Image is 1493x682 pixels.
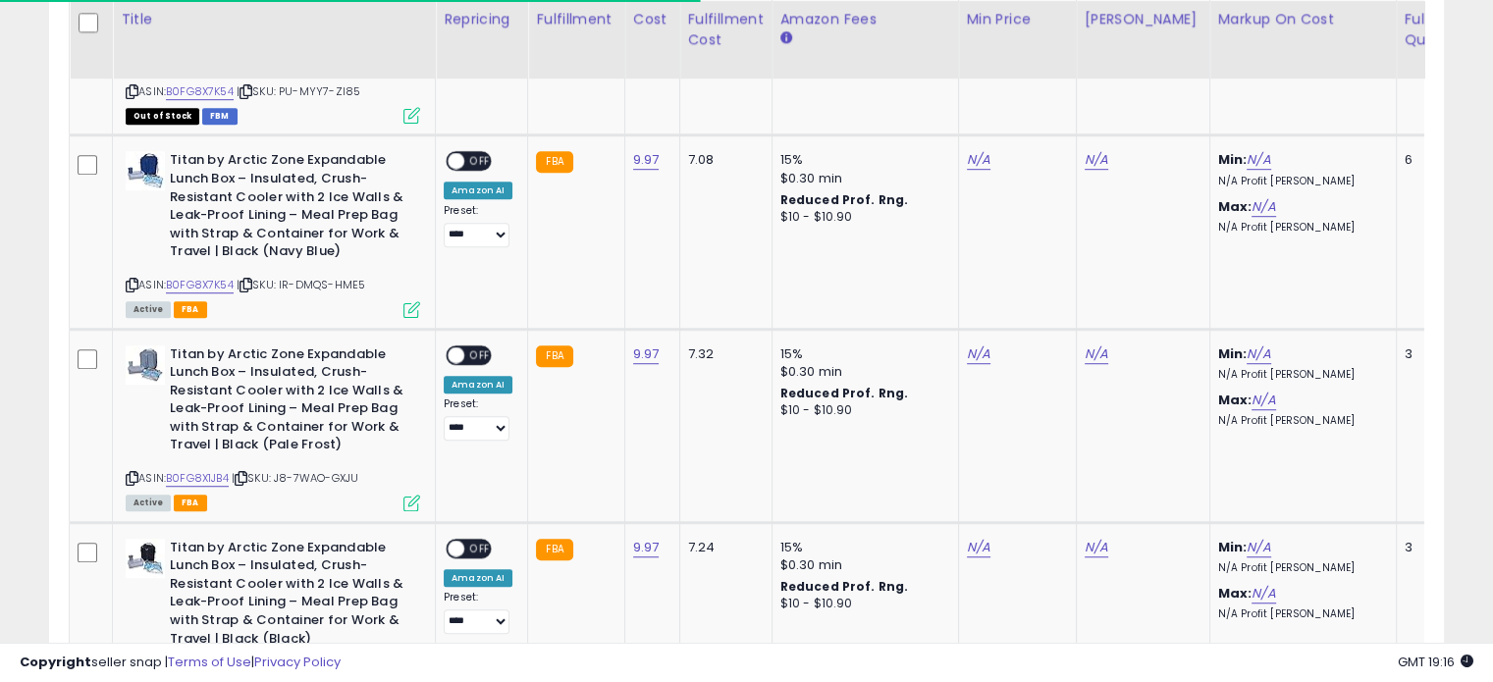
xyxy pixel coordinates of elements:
[126,539,165,578] img: 41c3tQPR-NL._SL40_.jpg
[967,9,1068,29] div: Min Price
[536,539,572,560] small: FBA
[780,209,943,226] div: $10 - $10.90
[780,29,792,47] small: Amazon Fees.
[444,182,512,199] div: Amazon AI
[1218,607,1381,621] p: N/A Profit [PERSON_NAME]
[444,591,512,635] div: Preset:
[168,653,251,671] a: Terms of Use
[1405,539,1466,556] div: 3
[126,151,165,190] img: 413UCXwbkoL._SL40_.jpg
[1218,561,1381,575] p: N/A Profit [PERSON_NAME]
[1218,221,1381,235] p: N/A Profit [PERSON_NAME]
[237,83,360,99] span: | SKU: PU-MYY7-ZI85
[1218,344,1248,363] b: Min:
[1209,1,1396,79] th: The percentage added to the cost of goods (COGS) that forms the calculator for Min & Max prices.
[170,345,408,459] b: Titan by Arctic Zone Expandable Lunch Box – Insulated, Crush-Resistant Cooler with 2 Ice Walls & ...
[1218,197,1253,216] b: Max:
[464,346,496,363] span: OFF
[170,539,408,653] b: Titan by Arctic Zone Expandable Lunch Box – Insulated, Crush-Resistant Cooler with 2 Ice Walls & ...
[780,578,909,595] b: Reduced Prof. Rng.
[780,385,909,401] b: Reduced Prof. Rng.
[170,151,408,265] b: Titan by Arctic Zone Expandable Lunch Box – Insulated, Crush-Resistant Cooler with 2 Ice Walls & ...
[780,9,950,29] div: Amazon Fees
[126,345,420,509] div: ASIN:
[633,150,660,170] a: 9.97
[633,9,671,29] div: Cost
[1252,197,1275,217] a: N/A
[688,345,757,363] div: 7.32
[126,108,199,125] span: All listings that are currently out of stock and unavailable for purchase on Amazon
[1247,150,1270,170] a: N/A
[780,539,943,556] div: 15%
[780,151,943,169] div: 15%
[444,204,512,248] div: Preset:
[1085,538,1108,557] a: N/A
[1218,368,1381,382] p: N/A Profit [PERSON_NAME]
[174,301,207,318] span: FBA
[20,654,341,672] div: seller snap | |
[780,170,943,187] div: $0.30 min
[688,151,757,169] div: 7.08
[444,397,512,442] div: Preset:
[126,151,420,315] div: ASIN:
[780,363,943,381] div: $0.30 min
[174,495,207,511] span: FBA
[464,153,496,170] span: OFF
[444,9,519,29] div: Repricing
[237,277,365,292] span: | SKU: IR-DMQS-HME5
[633,538,660,557] a: 9.97
[1405,151,1466,169] div: 6
[126,495,171,511] span: All listings currently available for purchase on Amazon
[1247,344,1270,364] a: N/A
[1218,414,1381,428] p: N/A Profit [PERSON_NAME]
[967,538,990,557] a: N/A
[166,470,229,487] a: B0FG8X1JB4
[1218,150,1248,169] b: Min:
[967,344,990,364] a: N/A
[780,191,909,208] b: Reduced Prof. Rng.
[126,345,165,385] img: 41IkAVuYCUL._SL40_.jpg
[1398,653,1473,671] span: 2025-09-11 19:16 GMT
[166,83,234,100] a: B0FG8X7K54
[20,653,91,671] strong: Copyright
[126,301,171,318] span: All listings currently available for purchase on Amazon
[254,653,341,671] a: Privacy Policy
[121,9,427,29] div: Title
[536,151,572,173] small: FBA
[166,277,234,293] a: B0FG8X7K54
[1085,344,1108,364] a: N/A
[536,9,615,29] div: Fulfillment
[780,345,943,363] div: 15%
[1085,9,1201,29] div: [PERSON_NAME]
[1247,538,1270,557] a: N/A
[1252,391,1275,410] a: N/A
[1218,175,1381,188] p: N/A Profit [PERSON_NAME]
[1252,584,1275,603] a: N/A
[1085,150,1108,170] a: N/A
[536,345,572,367] small: FBA
[1405,9,1472,50] div: Fulfillable Quantity
[202,108,238,125] span: FBM
[444,569,512,587] div: Amazon AI
[232,470,358,486] span: | SKU: J8-7WAO-GXJU
[688,9,764,50] div: Fulfillment Cost
[1218,391,1253,409] b: Max:
[444,376,512,393] div: Amazon AI
[967,150,990,170] a: N/A
[464,540,496,556] span: OFF
[1218,538,1248,556] b: Min:
[780,402,943,419] div: $10 - $10.90
[780,556,943,574] div: $0.30 min
[1405,345,1466,363] div: 3
[1218,9,1388,29] div: Markup on Cost
[780,596,943,612] div: $10 - $10.90
[633,344,660,364] a: 9.97
[688,539,757,556] div: 7.24
[1218,584,1253,603] b: Max:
